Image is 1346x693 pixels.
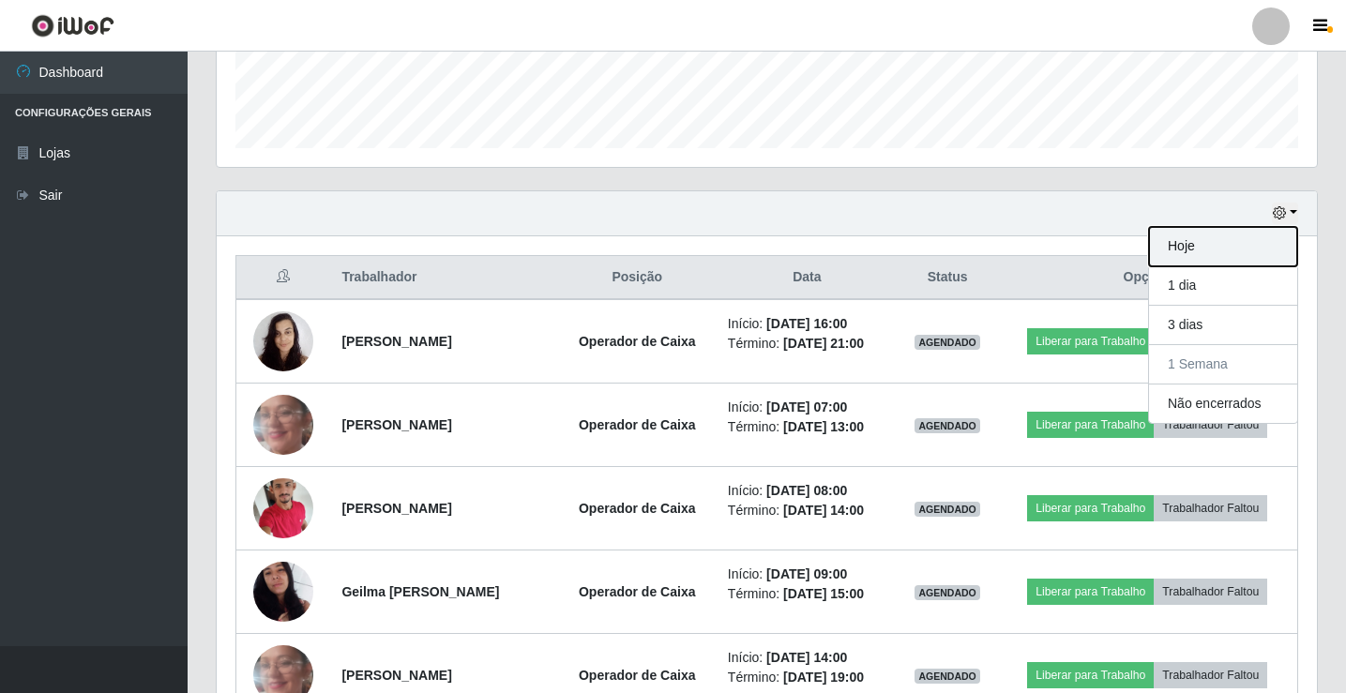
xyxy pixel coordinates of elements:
strong: [PERSON_NAME] [341,501,451,516]
button: Liberar para Trabalho [1027,412,1154,438]
span: AGENDADO [915,502,980,517]
time: [DATE] 15:00 [783,586,864,601]
button: Hoje [1149,227,1297,266]
time: [DATE] 16:00 [766,316,847,331]
strong: Operador de Caixa [579,417,696,432]
li: Término: [728,501,886,520]
time: [DATE] 21:00 [783,336,864,351]
strong: [PERSON_NAME] [341,334,451,349]
li: Início: [728,481,886,501]
th: Trabalhador [330,256,557,300]
button: Liberar para Trabalho [1027,579,1154,605]
span: AGENDADO [915,585,980,600]
li: Término: [728,334,886,354]
button: Trabalhador Faltou [1154,662,1267,688]
img: 1741826148632.jpeg [253,468,313,548]
strong: Geilma [PERSON_NAME] [341,584,499,599]
strong: [PERSON_NAME] [341,417,451,432]
time: [DATE] 09:00 [766,566,847,581]
button: Trabalhador Faltou [1154,412,1267,438]
time: [DATE] 13:00 [783,419,864,434]
img: 1678303109366.jpeg [253,301,313,381]
span: AGENDADO [915,418,980,433]
button: 1 Semana [1149,345,1297,384]
time: [DATE] 14:00 [766,650,847,665]
span: AGENDADO [915,335,980,350]
time: [DATE] 07:00 [766,399,847,414]
strong: [PERSON_NAME] [341,668,451,683]
button: 3 dias [1149,306,1297,345]
th: Posição [558,256,717,300]
strong: Operador de Caixa [579,584,696,599]
li: Início: [728,565,886,584]
th: Data [717,256,898,300]
img: CoreUI Logo [31,14,114,38]
th: Status [898,256,998,300]
button: 1 dia [1149,266,1297,306]
li: Término: [728,584,886,604]
button: Trabalhador Faltou [1154,579,1267,605]
time: [DATE] 19:00 [783,670,864,685]
th: Opções [997,256,1297,300]
strong: Operador de Caixa [579,334,696,349]
img: 1744402727392.jpeg [253,358,313,491]
button: Liberar para Trabalho [1027,328,1154,354]
button: Trabalhador Faltou [1154,495,1267,521]
img: 1699231984036.jpeg [253,538,313,645]
li: Término: [728,417,886,437]
time: [DATE] 14:00 [783,503,864,518]
span: AGENDADO [915,669,980,684]
button: Liberar para Trabalho [1027,662,1154,688]
li: Início: [728,648,886,668]
time: [DATE] 08:00 [766,483,847,498]
li: Término: [728,668,886,687]
button: Liberar para Trabalho [1027,495,1154,521]
strong: Operador de Caixa [579,501,696,516]
button: Não encerrados [1149,384,1297,423]
strong: Operador de Caixa [579,668,696,683]
li: Início: [728,314,886,334]
li: Início: [728,398,886,417]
